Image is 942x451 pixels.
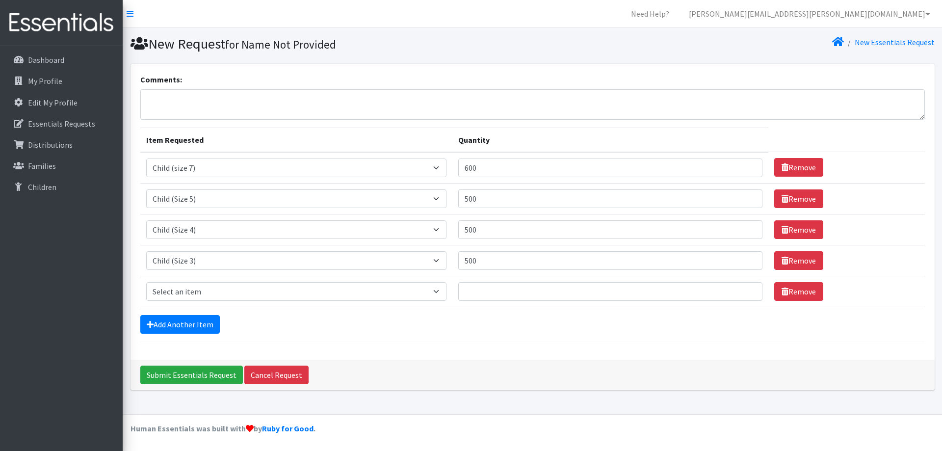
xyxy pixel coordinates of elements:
[28,182,56,192] p: Children
[131,35,529,53] h1: New Request
[28,98,78,107] p: Edit My Profile
[4,156,119,176] a: Families
[225,37,336,52] small: for Name Not Provided
[4,93,119,112] a: Edit My Profile
[623,4,677,24] a: Need Help?
[140,74,182,85] label: Comments:
[28,76,62,86] p: My Profile
[262,424,314,433] a: Ruby for Good
[244,366,309,384] a: Cancel Request
[140,128,453,152] th: Item Requested
[4,71,119,91] a: My Profile
[452,128,768,152] th: Quantity
[140,366,243,384] input: Submit Essentials Request
[4,177,119,197] a: Children
[855,37,935,47] a: New Essentials Request
[681,4,938,24] a: [PERSON_NAME][EMAIL_ADDRESS][PERSON_NAME][DOMAIN_NAME]
[28,161,56,171] p: Families
[774,282,823,301] a: Remove
[774,220,823,239] a: Remove
[4,50,119,70] a: Dashboard
[4,135,119,155] a: Distributions
[140,315,220,334] a: Add Another Item
[4,6,119,39] img: HumanEssentials
[28,119,95,129] p: Essentials Requests
[28,55,64,65] p: Dashboard
[774,251,823,270] a: Remove
[774,158,823,177] a: Remove
[774,189,823,208] a: Remove
[4,114,119,133] a: Essentials Requests
[28,140,73,150] p: Distributions
[131,424,315,433] strong: Human Essentials was built with by .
